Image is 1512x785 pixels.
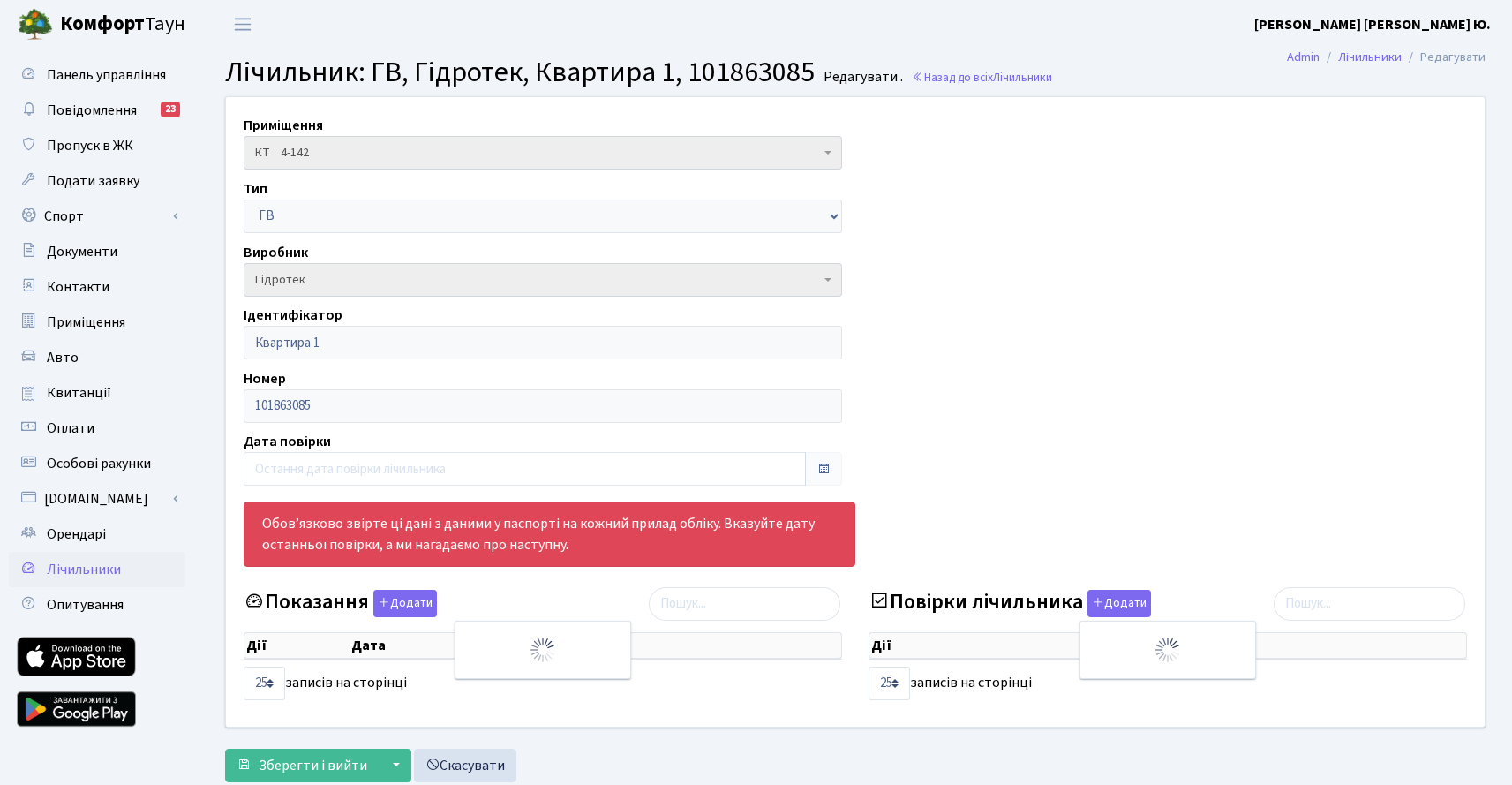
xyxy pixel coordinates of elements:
span: Пропуск в ЖК [47,136,133,155]
input: Номер лічильника, дивіться у своєму паспорті до лічильника [244,389,842,423]
span: Орендарі [47,525,106,544]
span: Оплати [47,419,94,438]
input: Пошук... [1274,587,1465,621]
span: КТ 4-142 [255,144,820,162]
label: Тип [244,178,267,200]
a: Повідомлення23 [9,93,185,128]
a: Назад до всіхЛічильники [912,69,1052,86]
a: Лічильники [1338,48,1402,66]
span: Опитування [47,595,124,615]
span: Документи [47,242,117,261]
nav: breadcrumb [1260,39,1512,76]
div: Обов’язково звірте ці дані з даними у паспорті на кожний прилад обліку. Вказуйте дату останньої п... [244,502,855,567]
span: Лічильники [47,560,121,579]
span: Лічильник: ГВ, Гідротек, Квартира 1, 101863085 [225,52,815,93]
a: Пропуск в ЖК [9,128,185,163]
input: Остання дата повірки лічильника [244,452,806,486]
button: Зберегти і вийти [225,749,379,782]
select: записів на сторінці [244,667,285,700]
label: записів на сторінці [869,667,1032,700]
img: Обробка... [1154,636,1182,664]
b: [PERSON_NAME] [PERSON_NAME] Ю. [1254,15,1491,34]
a: Опитування [9,587,185,623]
a: Додати [369,586,437,617]
label: Виробник [244,242,308,263]
a: Панель управління [9,57,185,93]
a: Лічильники [9,552,185,587]
label: Дата повірки [244,431,331,452]
a: Орендарі [9,517,185,552]
label: Повірки лічильника [869,590,1151,617]
span: Таун [60,10,185,40]
span: Повідомлення [47,101,137,120]
label: Показання [244,590,437,617]
a: [PERSON_NAME] [PERSON_NAME] Ю. [1254,14,1491,35]
b: Комфорт [60,10,145,38]
a: Оплати [9,411,185,446]
span: КТ 4-142 [244,136,842,170]
a: Приміщення [9,305,185,340]
a: [DOMAIN_NAME] [9,481,185,517]
label: Ідентифікатор [244,305,342,326]
a: Контакти [9,269,185,305]
span: Зберегти і вийти [259,756,367,775]
span: Особові рахунки [47,454,151,473]
span: Контакти [47,277,109,297]
label: записів на сторінці [244,667,407,700]
a: Особові рахунки [9,446,185,481]
button: Повірки лічильника [1087,590,1151,617]
span: Панель управління [47,65,166,85]
a: Admin [1287,48,1320,66]
div: 23 [161,102,180,117]
input: Пошук... [649,587,840,621]
a: Документи [9,234,185,269]
label: Номер [244,368,286,389]
a: Додати [1083,586,1151,617]
select: записів на сторінці [869,667,910,700]
input: Наприклад: Коридор [244,326,842,359]
th: Дата [350,633,511,658]
span: Гідротек [244,263,842,297]
li: Редагувати [1402,48,1486,67]
th: Дії [869,633,1105,658]
small: Редагувати . [820,69,903,86]
a: Спорт [9,199,185,234]
th: Дата [1105,633,1466,658]
span: Лічильники [993,69,1052,86]
label: Приміщення [244,115,323,136]
button: Показання [373,590,437,617]
span: Приміщення [47,313,125,332]
button: Переключити навігацію [221,10,265,39]
th: Показання [511,633,841,658]
a: Подати заявку [9,163,185,199]
span: Авто [47,348,79,367]
a: Скасувати [414,749,516,782]
span: Гідротек [255,271,820,289]
span: Квитанції [47,383,111,403]
img: Обробка... [529,636,557,664]
a: Квитанції [9,375,185,411]
a: Авто [9,340,185,375]
img: logo.png [18,7,53,42]
span: Подати заявку [47,171,139,191]
th: Дії [244,633,350,658]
